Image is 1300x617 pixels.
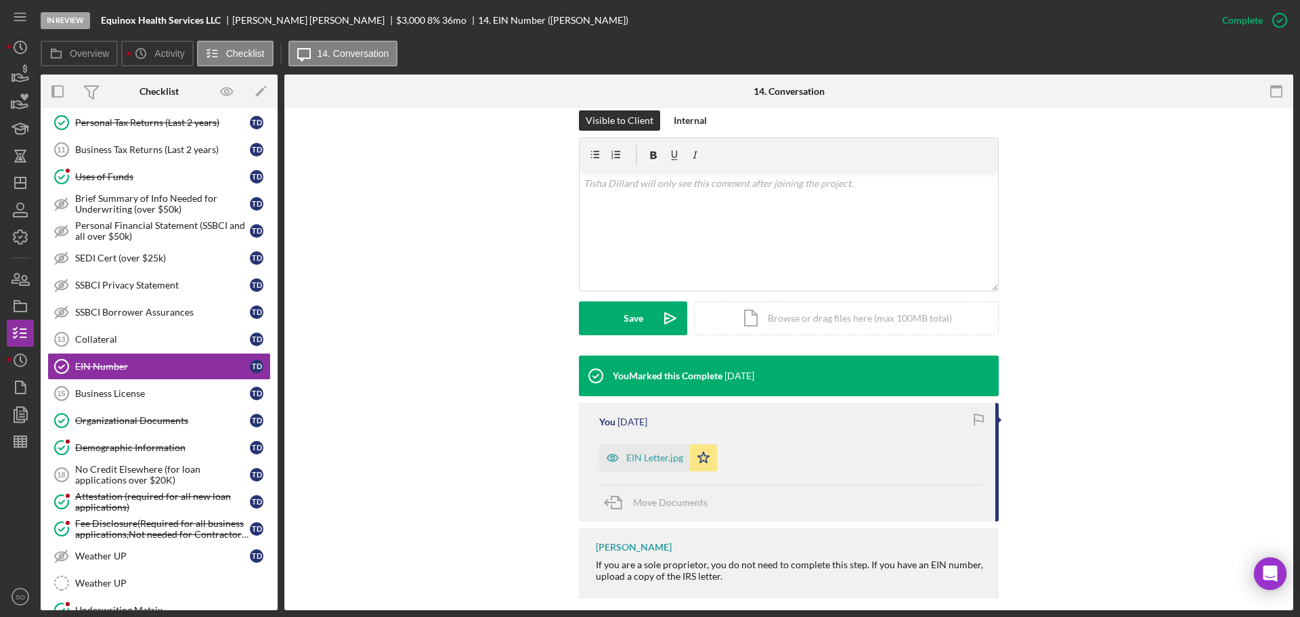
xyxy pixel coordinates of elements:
[250,468,263,482] div: T D
[250,522,263,536] div: T D
[226,48,265,59] label: Checklist
[624,301,643,335] div: Save
[75,171,250,182] div: Uses of Funds
[47,136,271,163] a: 11Business Tax Returns (Last 2 years)TD
[75,280,250,291] div: SSBCI Privacy Statement
[75,334,250,345] div: Collateral
[16,593,25,601] text: SO
[667,110,714,131] button: Internal
[232,15,396,26] div: [PERSON_NAME] [PERSON_NAME]
[250,333,263,346] div: T D
[47,190,271,217] a: Brief Summary of Info Needed for Underwriting (over $50k)TD
[1209,7,1293,34] button: Complete
[57,471,65,479] tspan: 18
[75,491,250,513] div: Attestation (required for all new loan applications)
[139,86,179,97] div: Checklist
[47,109,271,136] a: Personal Tax Returns (Last 2 years)TD
[75,361,250,372] div: EIN Number
[75,220,250,242] div: Personal Financial Statement (SSBCI and all over $50k)
[250,224,263,238] div: T D
[754,86,825,97] div: 14. Conversation
[47,570,271,597] a: Weather UP
[596,542,672,553] div: [PERSON_NAME]
[154,48,184,59] label: Activity
[75,551,250,561] div: Weather UP
[75,518,250,540] div: Fee Disclosure(Required for all business applications,Not needed for Contractor loans)
[47,461,271,488] a: 18No Credit Elsewhere (for loan applications over $20K)TD
[7,583,34,610] button: SO
[250,143,263,156] div: T D
[613,370,722,381] div: You Marked this Complete
[250,278,263,292] div: T D
[75,464,250,486] div: No Credit Elsewhere (for loan applications over $20K)
[427,15,440,26] div: 8 %
[617,417,647,427] time: 2025-08-22 20:26
[674,110,707,131] div: Internal
[75,144,250,155] div: Business Tax Returns (Last 2 years)
[596,559,985,581] div: If you are a sole proprietor, you do not need to complete this step. If you have an EIN number, u...
[47,407,271,434] a: Organizational DocumentsTD
[47,244,271,272] a: SEDI Cert (over $25k)TD
[599,486,721,519] button: Move Documents
[47,326,271,353] a: 13CollateralTD
[724,370,754,381] time: 2025-08-22 20:26
[250,549,263,563] div: T D
[75,442,250,453] div: Demographic Information
[197,41,274,66] button: Checklist
[250,360,263,373] div: T D
[57,146,65,154] tspan: 11
[47,353,271,380] a: EIN NumberTD
[41,41,118,66] button: Overview
[626,452,683,463] div: EIN Letter.jpg
[57,335,65,343] tspan: 13
[288,41,398,66] button: 14. Conversation
[250,251,263,265] div: T D
[75,193,250,215] div: Brief Summary of Info Needed for Underwriting (over $50k)
[586,110,653,131] div: Visible to Client
[75,253,250,263] div: SEDI Cert (over $25k)
[599,444,717,471] button: EIN Letter.jpg
[47,542,271,570] a: Weather UPTD
[47,434,271,461] a: Demographic InformationTD
[75,117,250,128] div: Personal Tax Returns (Last 2 years)
[47,515,271,542] a: Fee Disclosure(Required for all business applications,Not needed for Contractor loans)TD
[70,48,109,59] label: Overview
[250,441,263,454] div: T D
[47,299,271,326] a: SSBCI Borrower AssurancesTD
[250,170,263,184] div: T D
[1254,557,1286,590] div: Open Intercom Messenger
[442,15,467,26] div: 36 mo
[250,414,263,427] div: T D
[75,605,270,616] div: Underwriting Matrix
[579,301,687,335] button: Save
[47,217,271,244] a: Personal Financial Statement (SSBCI and all over $50k)TD
[599,417,615,427] div: You
[250,495,263,509] div: T D
[250,387,263,400] div: T D
[1222,7,1263,34] div: Complete
[41,12,90,29] div: In Review
[250,305,263,319] div: T D
[318,48,389,59] label: 14. Conversation
[250,116,263,129] div: T D
[250,197,263,211] div: T D
[121,41,193,66] button: Activity
[101,15,221,26] b: Equinox Health Services LLC
[75,578,270,589] div: Weather UP
[75,388,250,399] div: Business License
[579,110,660,131] button: Visible to Client
[57,389,65,398] tspan: 15
[75,307,250,318] div: SSBCI Borrower Assurances
[47,163,271,190] a: Uses of FundsTD
[47,272,271,299] a: SSBCI Privacy StatementTD
[633,496,708,508] span: Move Documents
[75,415,250,426] div: Organizational Documents
[47,380,271,407] a: 15Business LicenseTD
[478,15,628,26] div: 14. EIN Number ([PERSON_NAME])
[47,488,271,515] a: Attestation (required for all new loan applications)TD
[396,14,425,26] span: $3,000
